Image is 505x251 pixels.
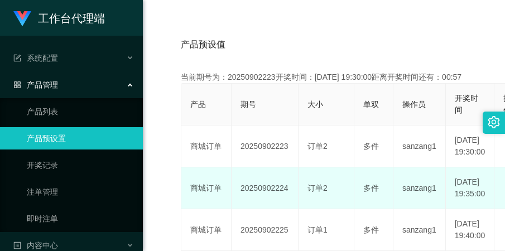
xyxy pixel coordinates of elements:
span: 系统配置 [13,54,58,62]
span: 期号 [241,100,256,109]
td: [DATE] 19:35:00 [446,167,495,209]
td: [DATE] 19:40:00 [446,209,495,251]
img: logo.9652507e.png [13,11,31,27]
span: 单双 [363,100,379,109]
span: 订单1 [307,225,328,234]
span: 订单2 [307,142,328,151]
a: 产品预设置 [27,127,134,149]
span: 多件 [363,184,379,192]
span: 开奖时间 [455,94,478,114]
td: 商城订单 [181,209,232,251]
a: 注单管理 [27,181,134,203]
i: 图标: profile [13,242,21,249]
i: 图标: appstore-o [13,81,21,89]
td: sanzang1 [393,167,446,209]
span: 多件 [363,142,379,151]
td: sanzang1 [393,126,446,167]
td: 商城订单 [181,126,232,167]
span: 产品预设值 [181,38,225,51]
a: 即时注单 [27,207,134,230]
span: 大小 [307,100,323,109]
span: 产品管理 [13,80,58,89]
span: 内容中心 [13,241,58,250]
i: 图标: setting [488,116,500,128]
h1: 工作台代理端 [38,1,105,36]
td: 20250902225 [232,209,299,251]
span: 订单2 [307,184,328,192]
td: [DATE] 19:30:00 [446,126,495,167]
a: 工作台代理端 [13,13,105,22]
span: 操作员 [402,100,426,109]
td: 20250902224 [232,167,299,209]
a: 开奖记录 [27,154,134,176]
a: 产品列表 [27,100,134,123]
i: 图标: form [13,54,21,62]
span: 多件 [363,225,379,234]
td: 20250902223 [232,126,299,167]
div: 当前期号为：20250902223开奖时间：[DATE] 19:30:00距离开奖时间还有：00:57 [181,71,467,83]
span: 产品 [190,100,206,109]
td: 商城订单 [181,167,232,209]
td: sanzang1 [393,209,446,251]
